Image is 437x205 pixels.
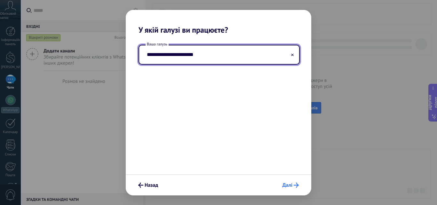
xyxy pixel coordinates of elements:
font: У якій галузі ви працюєте? [139,25,228,35]
font: Назад [145,182,158,188]
button: Далі [279,180,302,191]
font: Далі [282,182,292,188]
font: Ваша галузь [147,42,167,47]
button: Назад [135,180,161,191]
